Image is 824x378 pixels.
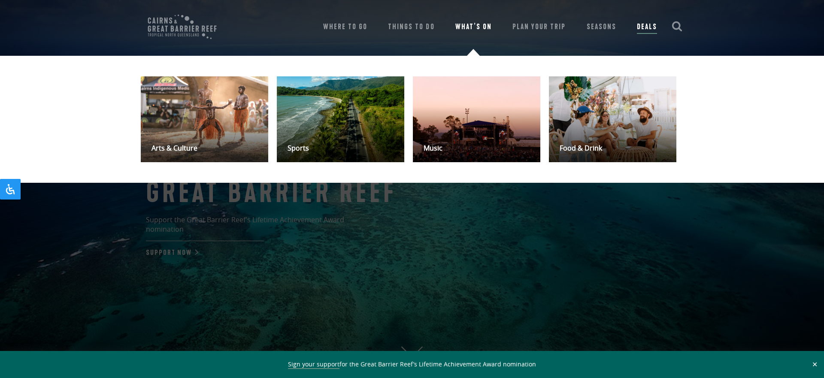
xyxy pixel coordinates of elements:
img: CGBR-TNQ_dual-logo.svg [142,9,223,45]
a: Music [413,76,540,162]
a: Sports [277,76,404,162]
a: Plan Your Trip [512,21,566,33]
a: Seasons [587,21,616,33]
span: for the Great Barrier Reef’s Lifetime Achievement Award nomination [288,360,536,369]
button: Close [810,360,820,368]
svg: Open Accessibility Panel [5,184,15,194]
a: Arts & Culture [141,76,268,162]
a: Food & Drink [549,76,676,162]
a: Deals [637,21,657,34]
a: Where To Go [323,21,367,33]
a: Sign your support [288,360,339,369]
a: Things To Do [388,21,434,33]
a: What’s On [455,21,492,33]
